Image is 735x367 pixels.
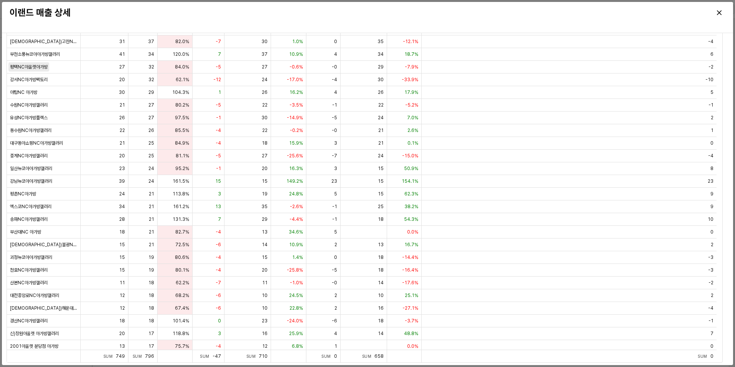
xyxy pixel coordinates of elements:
span: 27 [262,153,268,159]
span: 15 [378,191,384,197]
span: 강서NC아가방팩토리 [10,77,48,83]
span: 14 [262,242,268,248]
span: [DEMOGRAPHIC_DATA])해운대NC [10,305,77,311]
span: 12 [120,292,125,299]
span: -6 [216,292,221,299]
span: 10 [708,216,713,222]
span: 3 [218,191,221,197]
span: 5 [334,191,337,197]
span: 유성NC아가방플렉스 [10,115,48,121]
span: 11 [262,280,268,286]
span: 송파NC아가방갤러리 [10,216,48,222]
span: 3 [334,165,337,172]
span: 1 [711,127,713,133]
span: Sum [133,354,145,359]
span: 경산NC아가방갤러리 [10,318,48,324]
span: 20 [262,267,268,273]
span: 2001아울렛 분당점 아가방 [10,343,58,349]
span: 17 [148,330,154,337]
span: 16 [378,305,384,311]
span: 48.8% [404,330,418,337]
span: 20 [262,165,268,172]
span: 35 [261,204,268,210]
span: -3.7% [405,318,418,324]
span: -6 [332,318,337,324]
span: 18 [378,216,384,222]
span: 14 [378,280,384,286]
span: 15 [119,242,125,248]
span: 21 [378,140,384,146]
span: 25 [378,204,384,210]
span: -4 [708,153,713,159]
span: 131.3% [173,216,189,222]
span: 23 [331,178,337,184]
span: 16 [262,330,268,337]
span: 796 [145,354,154,359]
span: -3 [708,267,713,273]
span: 19 [148,267,154,273]
span: -0.6% [289,64,303,70]
span: -16.4% [402,267,418,273]
span: 34 [119,204,125,210]
span: 30 [261,115,268,121]
span: 0 [710,343,713,349]
span: 동수원NC아가방갤러리 [10,127,52,133]
span: 9 [710,204,713,210]
span: 천호NC아가방갤러리 [10,267,48,273]
span: -5 [216,64,221,70]
span: 101.4% [173,318,189,324]
span: 72.5% [175,242,189,248]
span: 81.1% [176,153,189,159]
span: 평촌NC아가방 [10,191,36,197]
span: 37 [148,38,154,45]
span: 749 [116,354,125,359]
span: 24.5% [289,292,303,299]
span: 15 [378,178,384,184]
span: 82.7% [175,229,189,235]
span: 0 [710,140,713,146]
span: 27 [262,64,268,70]
span: -1 [332,216,337,222]
span: -24.0% [287,318,303,324]
span: 12 [120,305,125,311]
span: 16.2% [289,89,303,95]
span: -2 [708,64,713,70]
span: 7 [218,51,221,57]
span: 22.8% [289,305,303,311]
span: 24.8% [289,191,303,197]
span: 118.8% [173,330,189,337]
span: 54.3% [404,216,418,222]
span: 21 [120,140,125,146]
span: 7 [710,330,713,337]
span: 24 [378,153,384,159]
span: 658 [374,354,384,359]
span: 80.6% [175,254,189,260]
span: 3 [218,330,221,337]
span: 22 [262,127,268,133]
span: 15 [215,178,221,184]
span: Sum [698,354,710,359]
span: 0 [334,254,337,260]
span: 39 [119,178,125,184]
span: 대구동아쇼핑NC아가방갤러리 [10,140,63,146]
span: 24 [262,77,268,83]
span: 13 [119,343,125,349]
span: 32 [148,77,154,83]
span: 13 [262,229,268,235]
span: 84.9% [175,140,189,146]
span: -25.8% [287,267,303,273]
span: 18 [378,254,384,260]
span: 25.1% [405,292,418,299]
span: 4 [334,51,337,57]
span: 6 [710,51,713,57]
span: 161.2% [173,204,189,210]
span: 26 [262,89,268,95]
span: 154.1% [402,178,418,184]
span: 9 [710,191,713,197]
span: 19 [148,254,154,260]
span: 21 [149,191,154,197]
span: 10 [262,292,268,299]
span: -33.9% [402,77,418,83]
span: 15 [119,267,125,273]
span: 23 [262,318,268,324]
